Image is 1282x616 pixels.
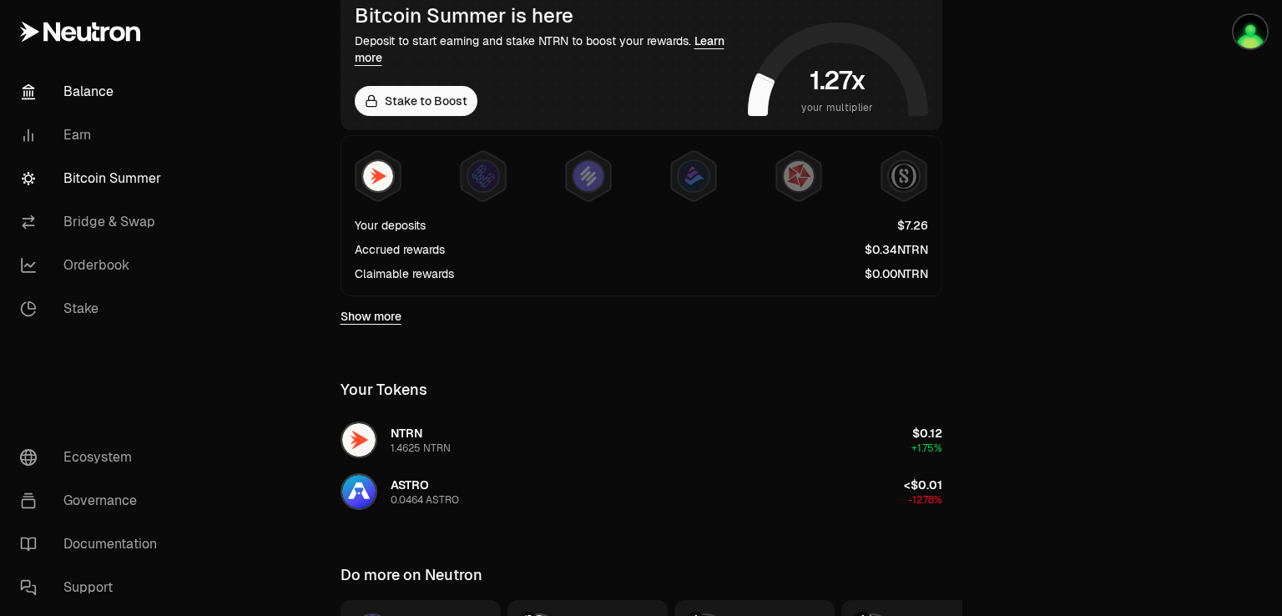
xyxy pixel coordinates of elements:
img: Bedrock Diamonds [679,161,709,191]
a: Support [7,566,180,609]
img: NTRN [363,161,393,191]
div: Your Tokens [341,378,427,401]
img: NTRN Logo [342,423,376,457]
div: 1.4625 NTRN [391,442,451,455]
div: Claimable rewards [355,265,454,282]
a: Stake [7,287,180,331]
a: Bridge & Swap [7,200,180,244]
div: Deposit to start earning and stake NTRN to boost your rewards. [355,33,741,66]
img: EtherFi Points [468,161,498,191]
span: $0.12 [912,426,942,441]
img: Wallet 1 [1234,15,1267,48]
div: Your deposits [355,217,426,234]
a: Earn [7,114,180,157]
span: <$0.01 [904,477,942,492]
a: Ecosystem [7,436,180,479]
span: your multiplier [801,99,874,116]
a: Documentation [7,523,180,566]
img: Structured Points [889,161,919,191]
a: Bitcoin Summer [7,157,180,200]
img: Solv Points [573,161,603,191]
span: +1.75% [911,442,942,455]
img: Mars Fragments [784,161,814,191]
button: NTRN LogoNTRN1.4625 NTRN$0.12+1.75% [331,415,952,465]
span: -12.78% [908,493,942,507]
div: Do more on Neutron [341,563,482,587]
div: 0.0464 ASTRO [391,493,459,507]
a: Balance [7,70,180,114]
div: Accrued rewards [355,241,445,258]
span: ASTRO [391,477,429,492]
a: Orderbook [7,244,180,287]
button: ASTRO LogoASTRO0.0464 ASTRO<$0.01-12.78% [331,467,952,517]
a: Governance [7,479,180,523]
div: Bitcoin Summer is here [355,4,741,28]
img: ASTRO Logo [342,475,376,508]
a: Show more [341,308,401,325]
a: Stake to Boost [355,86,477,116]
span: NTRN [391,426,422,441]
